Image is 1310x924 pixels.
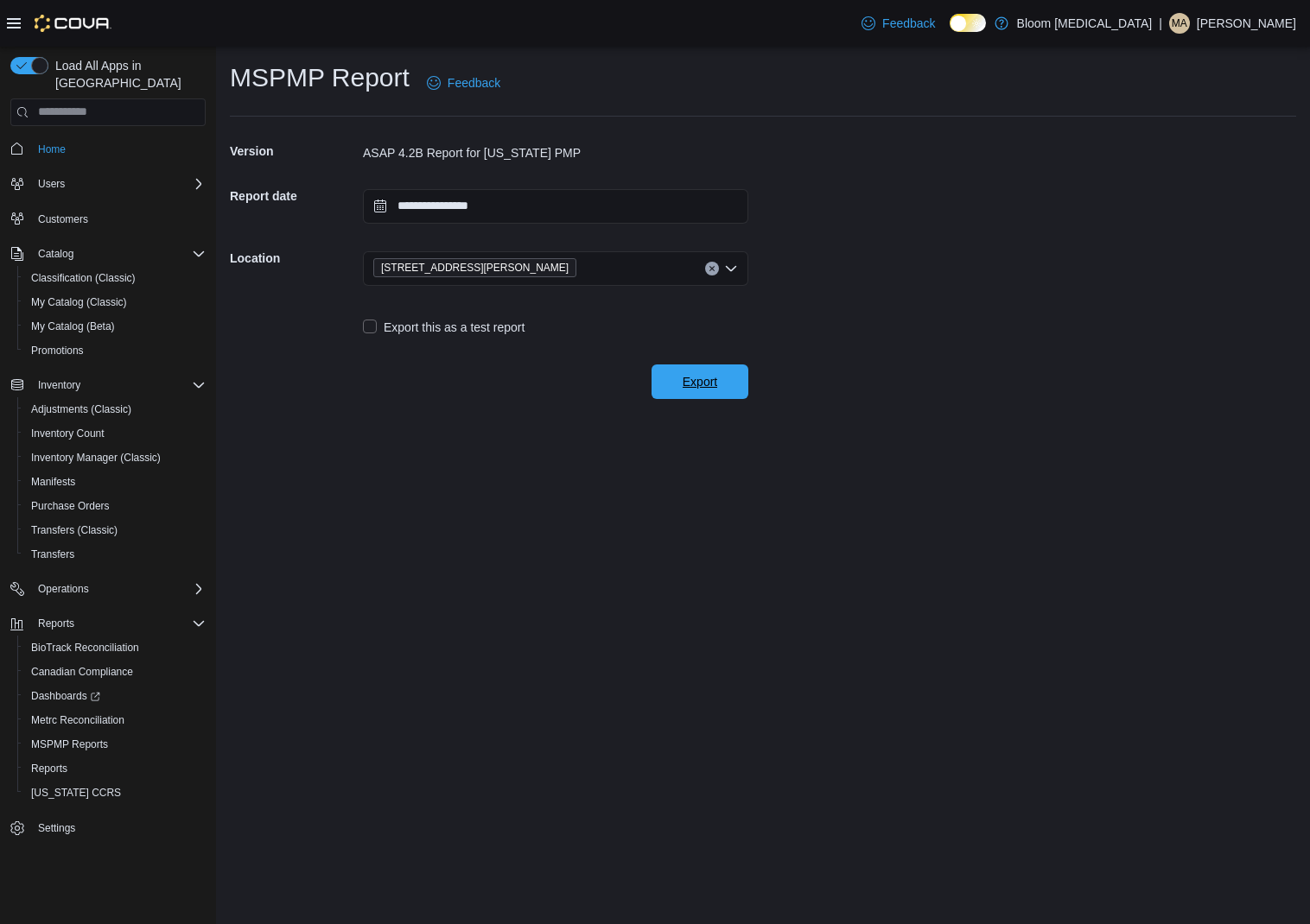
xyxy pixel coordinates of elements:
span: Reports [38,617,74,630]
a: Dashboards [17,684,213,708]
h5: Location [230,241,359,275]
button: Users [3,172,213,196]
button: Settings [3,815,213,840]
button: Catalog [31,244,80,264]
span: Inventory [31,375,206,396]
span: Catalog [38,247,73,261]
button: [US_STATE] CCRS [17,781,213,805]
span: Purchase Orders [31,499,110,513]
button: Inventory Count [17,421,213,446]
h5: Version [230,134,359,168]
span: MSPMP Reports [31,737,108,751]
input: Accessible screen reader label [583,258,585,279]
span: Settings [31,817,206,839]
span: BioTrack Reconciliation [24,637,206,658]
button: Transfers [17,542,213,566]
button: Purchase Orders [17,494,213,518]
span: Customers [38,212,88,226]
button: Reports [31,613,81,634]
input: Dark Mode [950,14,986,32]
a: My Catalog (Classic) [24,292,134,313]
a: Inventory Manager (Classic) [24,447,168,468]
button: Customers [3,206,213,231]
span: Classification (Classic) [31,271,136,285]
span: Canadian Compliance [31,665,133,679]
a: Promotions [24,340,91,361]
span: [US_STATE] CCRS [31,786,121,800]
span: My Catalog (Classic) [31,295,127,309]
span: Metrc Reconciliation [31,713,124,727]
span: Customers [31,208,206,230]
span: Users [38,177,65,191]
img: Cova [35,15,111,32]
a: My Catalog (Beta) [24,316,122,337]
p: | [1159,13,1162,34]
a: Canadian Compliance [24,661,140,682]
a: Transfers (Classic) [24,520,124,541]
h5: Report date [230,179,359,213]
span: Dashboards [31,689,100,703]
a: Customers [31,209,95,230]
button: Metrc Reconciliation [17,708,213,732]
button: Inventory Manager (Classic) [17,446,213,470]
span: Inventory [38,378,80,392]
span: Adjustments (Classic) [31,402,131,416]
span: BioTrack Reconciliation [31,641,139,655]
a: Purchase Orders [24,496,117,516]
span: Promotions [31,344,84,358]
p: Bloom [MEDICAL_DATA] [1017,13,1153,34]
button: Inventory [3,373,213,397]
span: Transfers [31,547,74,561]
button: Operations [31,579,96,599]
span: Manifests [31,475,75,489]
a: Home [31,139,73,160]
span: 110 North Jerry Clower Blvd [373,258,576,277]
span: Inventory Count [31,427,105,440]
span: Reports [31,762,67,775]
button: Adjustments (Classic) [17,397,213,421]
span: Load All Apps in [GEOGRAPHIC_DATA] [48,57,206,92]
span: Users [31,174,206,194]
span: Export [683,373,717,390]
a: Inventory Count [24,423,111,444]
a: Dashboards [24,686,107,706]
button: My Catalog (Beta) [17,314,213,339]
button: Transfers (Classic) [17,518,213,542]
a: MSPMP Reports [24,734,115,755]
button: Manifests [17,470,213,494]
span: Washington CCRS [24,782,206,803]
button: Catalog [3,242,213,266]
span: Operations [31,579,206,599]
button: Canadian Compliance [17,660,213,684]
span: MSPMP Reports [24,734,206,755]
span: Inventory Manager (Classic) [24,447,206,468]
button: Open list of options [724,262,738,275]
span: Adjustments (Classic) [24,399,206,420]
span: Purchase Orders [24,496,206,516]
div: ASAP 4.2B Report for [US_STATE] PMP [363,144,748,161]
span: Reports [31,613,206,634]
span: My Catalog (Beta) [31,320,115,333]
a: BioTrack Reconciliation [24,637,146,658]
button: Operations [3,577,213,601]
span: Classification (Classic) [24,268,206,288]
a: Classification (Classic) [24,268,143,288]
span: Inventory Count [24,423,206,444]
a: Metrc Reconciliation [24,710,131,731]
span: MA [1172,13,1187,34]
a: Transfers [24,544,81,565]
label: Export this as a test report [363,317,525,338]
a: Manifests [24,471,82,492]
span: Settings [38,821,75,835]
span: Reports [24,758,206,779]
button: Inventory [31,375,87,396]
button: Export [652,364,748,399]
a: Adjustments (Classic) [24,399,138,420]
a: Reports [24,758,74,779]
span: Transfers (Classic) [31,523,118,537]
button: My Catalog (Classic) [17,290,213,314]
button: Users [31,174,72,194]
span: Metrc Reconciliation [24,710,206,731]
a: Feedback [855,6,942,41]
